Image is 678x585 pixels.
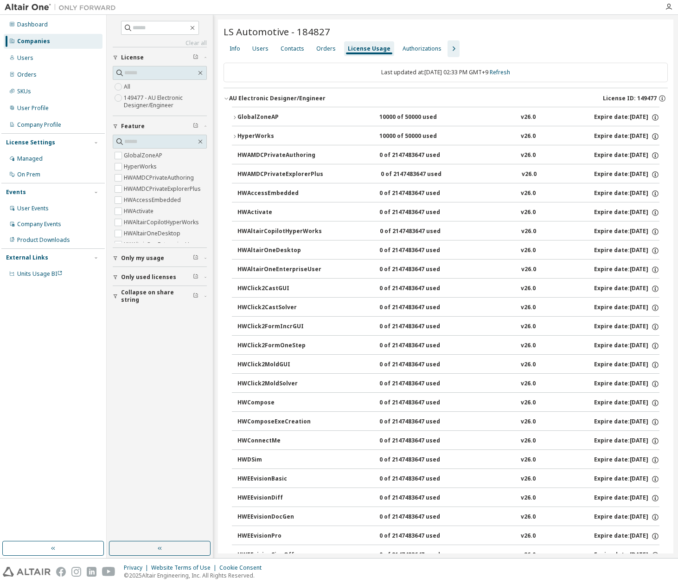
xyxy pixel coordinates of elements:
[124,572,267,579] p: © 2025 Altair Engineering, Inc. All Rights Reserved.
[521,532,536,540] div: v26.0
[594,170,659,179] div: Expire date: [DATE]
[151,564,219,572] div: Website Terms of Use
[17,38,50,45] div: Companies
[594,475,659,483] div: Expire date: [DATE]
[237,208,321,217] div: HWActivate
[17,104,49,112] div: User Profile
[237,469,659,489] button: HWEEvisionBasic0 of 2147483647 usedv26.0Expire date:[DATE]
[379,304,463,312] div: 0 of 2147483647 used
[113,116,207,136] button: Feature
[17,221,61,228] div: Company Events
[379,475,463,483] div: 0 of 2147483647 used
[379,342,463,350] div: 0 of 2147483647 used
[237,355,659,375] button: HWClick2MoldGUI0 of 2147483647 usedv26.0Expire date:[DATE]
[237,431,659,451] button: HWConnectMe0 of 2147483647 usedv26.0Expire date:[DATE]
[379,513,463,521] div: 0 of 2147483647 used
[229,95,326,102] div: AU Electronic Designer/Engineer
[230,45,240,52] div: Info
[17,171,40,178] div: On Prem
[124,183,203,195] label: HWAMDCPrivateExplorerPlus
[594,532,659,540] div: Expire date: [DATE]
[594,380,659,388] div: Expire date: [DATE]
[17,270,63,278] span: Units Usage BI
[521,266,536,274] div: v26.0
[237,437,321,445] div: HWConnectMe
[237,456,321,464] div: HWDSim
[237,507,659,527] button: HWEEvisionDocGen0 of 2147483647 usedv26.0Expire date:[DATE]
[113,267,207,287] button: Only used licenses
[124,239,200,250] label: HWAltairOneEnterpriseUser
[237,494,321,502] div: HWEEvisionDiff
[281,45,304,52] div: Contacts
[594,494,659,502] div: Expire date: [DATE]
[237,532,321,540] div: HWEEvisionPro
[237,380,321,388] div: HWClick2MoldSolver
[237,247,321,255] div: HWAltairOneDesktop
[124,206,155,217] label: HWActivate
[594,304,659,312] div: Expire date: [DATE]
[490,68,510,76] a: Refresh
[124,161,159,172] label: HyperWorks
[237,323,321,331] div: HWClick2FormIncrGUI
[193,292,198,300] span: Clear filter
[17,21,48,28] div: Dashboard
[521,304,536,312] div: v26.0
[237,132,321,141] div: HyperWorks
[124,172,196,183] label: HWAMDCPrivateAuthoring
[521,227,536,236] div: v26.0
[87,567,96,577] img: linkedin.svg
[594,418,659,426] div: Expire date: [DATE]
[237,475,321,483] div: HWEEvisionBasic
[237,240,659,261] button: HWAltairOneDesktop0 of 2147483647 usedv26.0Expire date:[DATE]
[521,551,536,559] div: v26.0
[379,551,463,559] div: 0 of 2147483647 used
[237,412,659,432] button: HWComposeExeCreation0 of 2147483647 usedv26.0Expire date:[DATE]
[3,567,51,577] img: altair_logo.svg
[521,399,536,407] div: v26.0
[237,151,321,160] div: HWAMDCPrivateAuthoring
[124,92,207,111] label: 149477 - AU Electronic Designer/Engineer
[237,304,321,312] div: HWClick2CastSolver
[193,254,198,262] span: Clear filter
[124,195,183,206] label: HWAccessEmbedded
[113,248,207,268] button: Only my usage
[224,63,668,82] div: Last updated at: [DATE] 02:33 PM GMT+9
[237,164,659,185] button: HWAMDCPrivateExplorerPlus0 of 2147483647 usedv26.0Expire date:[DATE]
[381,170,464,179] div: 0 of 2147483647 used
[237,183,659,204] button: HWAccessEmbedded0 of 2147483647 usedv26.0Expire date:[DATE]
[521,113,536,122] div: v26.0
[237,227,322,236] div: HWAltairCopilotHyperWorks
[237,342,321,350] div: HWClick2FormOneStep
[252,45,269,52] div: Users
[124,217,201,228] label: HWAltairCopilotHyperWorks
[219,564,267,572] div: Cookie Consent
[379,151,463,160] div: 0 of 2147483647 used
[237,526,659,546] button: HWEEvisionPro0 of 2147483647 usedv26.0Expire date:[DATE]
[237,145,659,166] button: HWAMDCPrivateAuthoring0 of 2147483647 usedv26.0Expire date:[DATE]
[379,418,463,426] div: 0 of 2147483647 used
[521,189,536,198] div: v26.0
[224,25,330,38] span: LS Automotive - 184827
[237,285,321,293] div: HWClick2CastGUI
[237,361,321,369] div: HWClick2MoldGUI
[594,247,659,255] div: Expire date: [DATE]
[237,260,659,280] button: HWAltairOneEnterpriseUser0 of 2147483647 usedv26.0Expire date:[DATE]
[521,456,536,464] div: v26.0
[594,361,659,369] div: Expire date: [DATE]
[521,513,536,521] div: v26.0
[521,247,536,255] div: v26.0
[379,437,463,445] div: 0 of 2147483647 used
[316,45,336,52] div: Orders
[17,205,49,212] div: User Events
[521,361,536,369] div: v26.0
[124,150,164,161] label: GlobalZoneAP
[237,298,659,318] button: HWClick2CastSolver0 of 2147483647 usedv26.0Expire date:[DATE]
[379,266,463,274] div: 0 of 2147483647 used
[124,228,182,239] label: HWAltairOneDesktop
[379,380,463,388] div: 0 of 2147483647 used
[5,3,121,12] img: Altair One
[237,418,321,426] div: HWComposeExeCreation
[237,450,659,470] button: HWDSim0 of 2147483647 usedv26.0Expire date:[DATE]
[237,545,659,565] button: HWEEvisionSignOff0 of 2147483647 usedv26.0Expire date:[DATE]
[521,323,536,331] div: v26.0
